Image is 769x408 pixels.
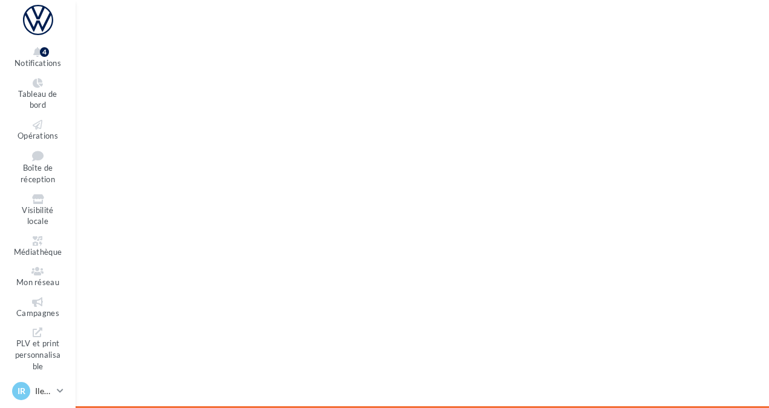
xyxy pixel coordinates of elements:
[16,277,59,287] span: Mon réseau
[16,308,59,318] span: Campagnes
[14,247,62,257] span: Médiathèque
[10,295,66,321] a: Campagnes
[18,131,58,140] span: Opérations
[10,76,66,113] a: Tableau de bord
[22,205,53,226] span: Visibilité locale
[10,148,66,186] a: Boîte de réception
[18,385,25,397] span: IR
[15,58,61,68] span: Notifications
[35,385,52,397] p: Iles [PERSON_NAME]
[21,163,55,185] span: Boîte de réception
[40,47,49,57] div: 4
[10,380,66,403] a: IR Iles [PERSON_NAME]
[10,234,66,260] a: Médiathèque
[10,192,66,229] a: Visibilité locale
[10,117,66,143] a: Opérations
[10,45,66,71] button: Notifications 4
[10,264,66,290] a: Mon réseau
[18,89,57,110] span: Tableau de bord
[15,339,61,371] span: PLV et print personnalisable
[10,325,66,373] a: PLV et print personnalisable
